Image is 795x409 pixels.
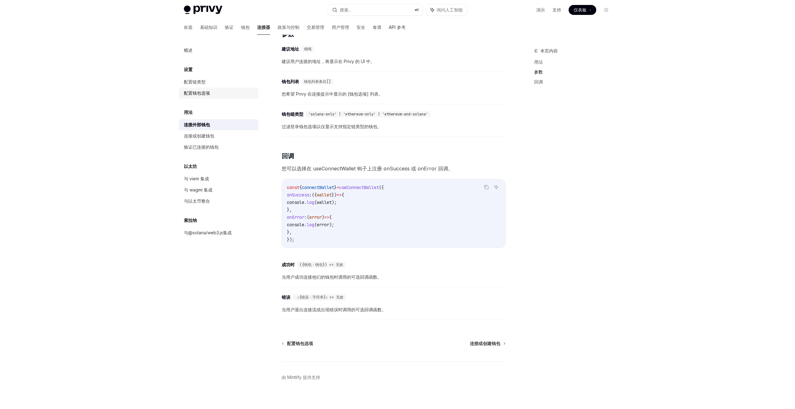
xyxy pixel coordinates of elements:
[200,20,217,35] a: 基础知识
[184,67,193,72] font: 设置
[282,124,382,129] font: 过滤登录钱包选项以仅显示支持指定链类型的钱包。
[282,294,290,300] font: 错误
[287,214,304,220] span: onError
[184,6,222,14] img: 灯光标志
[184,133,214,138] font: 连接或创建钱包
[282,274,382,280] font: 当用户成功连接他们的钱包时调用的可选回调函数。
[307,20,324,35] a: 交易管理
[282,307,386,312] font: 当用户退出连接流或出现错误时调用的可选回调函数。
[337,185,339,190] span: =
[282,165,453,172] font: 您可以选择在 useConnectWallet 钩子上注册 onSuccess 或 onError 回调。
[184,164,197,169] font: 以太坊
[179,130,258,142] a: 连接或创建钱包
[282,91,383,97] font: 您希望 Privy 在连接提示中显示的 [钱包选项] 列表。
[342,192,344,198] span: {
[601,5,611,15] button: 切换暗模式
[337,192,342,198] span: =>
[225,20,234,35] a: 验证
[184,79,206,84] font: 配置链类型
[307,222,314,227] span: log
[287,207,292,213] span: },
[287,185,299,190] span: const
[184,198,210,204] font: 与以太币整合
[415,7,416,12] font: ⌘
[179,45,258,56] a: 概述
[179,196,258,207] a: 与以太币整合
[379,185,384,190] span: ({
[552,7,561,13] a: 支持
[307,25,324,30] font: 交易管理
[328,4,423,16] button: 搜索...⌘K
[287,229,292,235] span: },
[282,374,320,380] a: 由 Mintlify 提供支持
[184,187,212,192] font: 与 wagmi 集成
[373,25,381,30] font: 食谱
[574,7,587,12] font: 仪表板
[287,341,313,346] font: 配置钱包选项
[257,25,270,30] font: 连接器
[282,59,375,64] font: 建议用户连接的地址，将显示在 Privy 的 UI 中。
[282,46,299,52] font: 建议地址
[241,25,250,30] font: 钱包
[282,152,294,160] font: 回调
[534,77,616,87] a: 回调
[304,200,307,205] span: .
[184,90,210,96] font: 配置钱包选项
[389,25,406,30] font: API 参考
[241,20,250,35] a: 钱包
[184,144,219,150] font: 验证已连接的钱包
[304,214,307,220] span: :
[389,20,406,35] a: API 参考
[184,218,197,223] font: 索拉纳
[470,341,500,346] font: 连接或创建钱包
[324,214,329,220] span: =>
[287,222,304,227] span: console
[569,5,596,15] a: 仪表板
[312,192,317,198] span: ({
[304,222,307,227] span: .
[282,340,313,347] a: 配置钱包选项
[332,192,337,198] span: })
[200,25,217,30] font: 基础知识
[332,20,349,35] a: 用户管理
[470,340,505,347] a: 连接或创建钱包
[278,25,299,30] font: 政策与控制
[534,69,543,74] font: 参数
[184,47,193,53] font: 概述
[492,183,500,191] button: 询问人工智能
[299,185,302,190] span: {
[179,119,258,130] a: 连接外部钱包
[534,57,616,67] a: 用法
[184,230,232,235] font: 与@solana/web3.js集成
[282,111,303,117] font: 钱包链类型
[329,214,332,220] span: {
[437,7,463,12] font: 询问人工智能
[304,47,311,52] font: 细绳
[282,262,295,267] font: 成功时
[184,25,193,30] font: 欢迎
[302,185,334,190] span: connectWallet
[426,4,467,16] button: 询问人工智能
[179,173,258,184] a: 与 viem 集成
[340,7,351,12] font: 搜索...
[540,48,558,53] font: 本页内容
[329,222,334,227] span: );
[282,375,320,380] font: 由 Mintlify 提供支持
[287,237,294,242] span: });
[257,20,270,35] a: 连接器
[184,122,210,127] font: 连接外部钱包
[357,20,365,35] a: 安全
[179,184,258,196] a: 与 wagmi 集成
[373,20,381,35] a: 食谱
[314,222,317,227] span: (
[317,192,332,198] span: wallet
[317,200,332,205] span: wallet
[309,192,312,198] span: :
[334,185,337,190] span: }
[287,192,309,198] span: onSuccess
[184,176,209,181] font: 与 viem 集成
[309,214,322,220] span: error
[534,59,543,65] font: 用法
[225,25,234,30] font: 验证
[322,214,324,220] span: )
